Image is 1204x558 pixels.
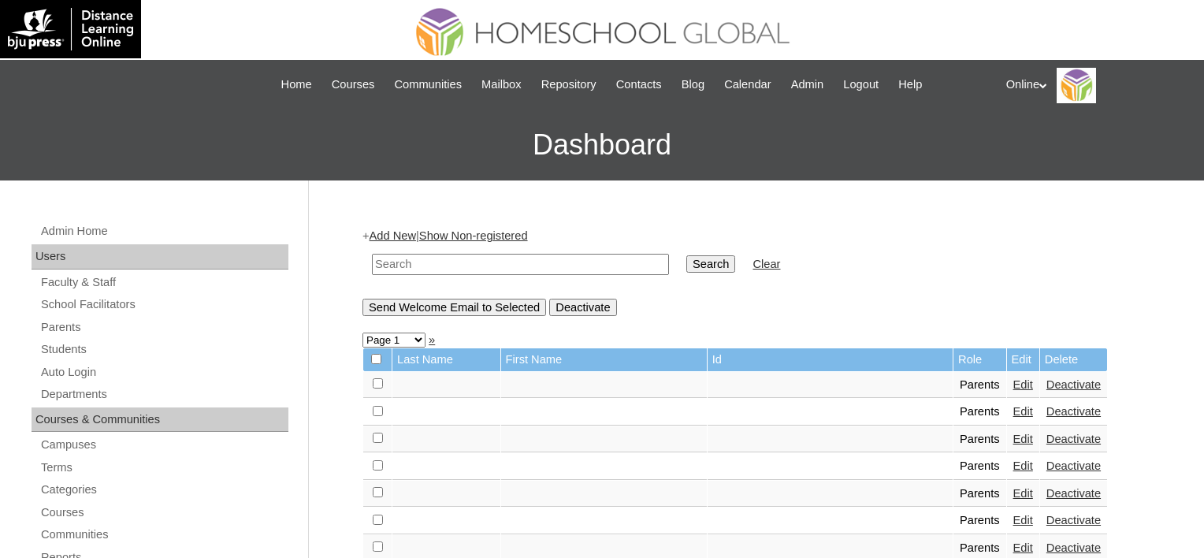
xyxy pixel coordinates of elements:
[716,76,779,94] a: Calendar
[386,76,470,94] a: Communities
[39,295,288,314] a: School Facilitators
[898,76,922,94] span: Help
[481,76,522,94] span: Mailbox
[39,458,288,478] a: Terms
[39,385,288,404] a: Departments
[1013,405,1033,418] a: Edit
[429,333,435,346] a: »
[1046,378,1101,391] a: Deactivate
[791,76,824,94] span: Admin
[1046,433,1101,445] a: Deactivate
[1006,68,1188,103] div: Online
[501,348,707,371] td: First Name
[32,244,288,270] div: Users
[324,76,383,94] a: Courses
[953,481,1006,508] td: Parents
[1013,487,1033,500] a: Edit
[39,318,288,337] a: Parents
[890,76,930,94] a: Help
[549,299,616,316] input: Deactivate
[39,340,288,359] a: Students
[708,348,953,371] td: Id
[953,348,1006,371] td: Role
[533,76,604,94] a: Repository
[1040,348,1107,371] td: Delete
[419,229,528,242] a: Show Non-registered
[1013,541,1033,554] a: Edit
[8,110,1196,180] h3: Dashboard
[953,453,1006,480] td: Parents
[474,76,530,94] a: Mailbox
[362,228,1143,315] div: + |
[39,480,288,500] a: Categories
[1046,459,1101,472] a: Deactivate
[1046,487,1101,500] a: Deactivate
[39,503,288,523] a: Courses
[1046,405,1101,418] a: Deactivate
[752,258,780,270] a: Clear
[39,525,288,545] a: Communities
[1046,541,1101,554] a: Deactivate
[541,76,596,94] span: Repository
[1007,348,1039,371] td: Edit
[372,254,669,275] input: Search
[8,8,133,50] img: logo-white.png
[370,229,416,242] a: Add New
[953,372,1006,399] td: Parents
[1013,514,1033,526] a: Edit
[843,76,879,94] span: Logout
[32,407,288,433] div: Courses & Communities
[1013,433,1033,445] a: Edit
[1013,378,1033,391] a: Edit
[783,76,832,94] a: Admin
[682,76,704,94] span: Blog
[616,76,662,94] span: Contacts
[39,435,288,455] a: Campuses
[39,221,288,241] a: Admin Home
[1046,514,1101,526] a: Deactivate
[953,399,1006,426] td: Parents
[281,76,312,94] span: Home
[953,426,1006,453] td: Parents
[608,76,670,94] a: Contacts
[39,363,288,382] a: Auto Login
[835,76,886,94] a: Logout
[273,76,320,94] a: Home
[953,508,1006,534] td: Parents
[394,76,462,94] span: Communities
[674,76,712,94] a: Blog
[39,273,288,292] a: Faculty & Staff
[392,348,500,371] td: Last Name
[362,299,546,316] input: Send Welcome Email to Selected
[724,76,771,94] span: Calendar
[1013,459,1033,472] a: Edit
[332,76,375,94] span: Courses
[686,255,735,273] input: Search
[1057,68,1096,103] img: Online Academy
